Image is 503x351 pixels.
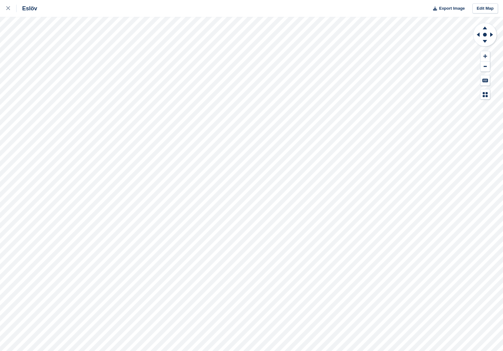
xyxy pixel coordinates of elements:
[472,3,498,14] a: Edit Map
[481,62,490,72] button: Zoom Out
[17,5,37,12] div: Eslöv
[439,5,465,12] span: Export Image
[481,51,490,62] button: Zoom In
[429,3,465,14] button: Export Image
[481,75,490,86] button: Keyboard Shortcuts
[481,89,490,100] button: Map Legend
